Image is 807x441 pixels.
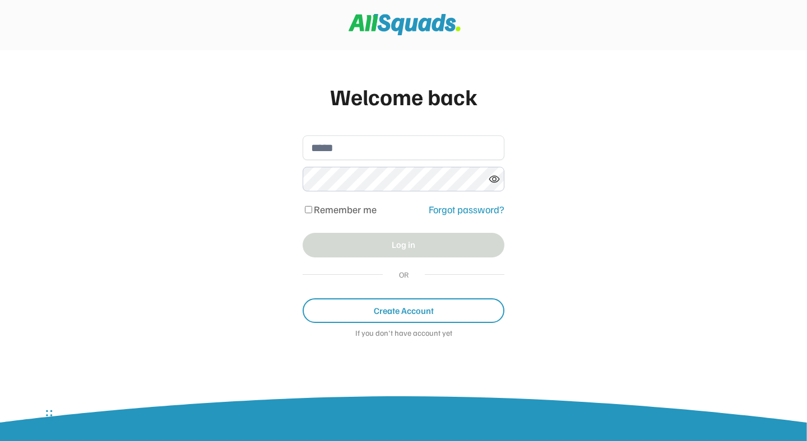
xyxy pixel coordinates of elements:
div: OR [394,269,414,280]
div: Forgot password? [429,202,504,217]
img: Squad%20Logo.svg [349,14,461,35]
button: Create Account [303,298,504,323]
div: If you don't have account yet [303,329,504,340]
label: Remember me [314,203,377,215]
button: Log in [303,233,504,257]
div: Welcome back [303,79,504,113]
